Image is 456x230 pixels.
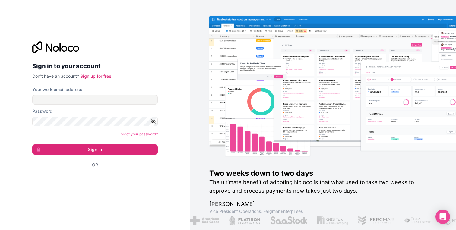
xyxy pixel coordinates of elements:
[32,74,79,79] span: Don't have an account?
[209,208,437,214] h1: Vice President Operations , Fergmar Enterprises
[92,162,98,168] span: Or
[32,95,158,105] input: Email address
[209,178,437,195] h2: The ultimate benefit of adopting Noloco is that what used to take two weeks to approve and proces...
[357,216,394,225] img: /assets/fergmar-CudnrXN5.png
[32,87,82,93] label: Your work email address
[189,216,218,225] img: /assets/american-red-cross-BAupjrZR.png
[80,74,111,79] a: Sign up for free
[269,216,307,225] img: /assets/saastock-C6Zbiodz.png
[119,132,158,136] a: Forgot your password?
[209,169,437,178] h1: Two weeks down to two days
[32,117,158,126] input: Password
[32,144,158,155] button: Sign in
[403,216,432,225] img: /assets/fiera-fwj2N5v4.png
[228,216,260,225] img: /assets/flatiron-C8eUkumj.png
[32,108,52,114] label: Password
[317,216,347,225] img: /assets/gbstax-C-GtDUiK.png
[32,61,158,71] h2: Sign in to your account
[435,210,450,224] div: Open Intercom Messenger
[209,200,437,208] h1: [PERSON_NAME]
[29,175,156,188] iframe: Sign in with Google Button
